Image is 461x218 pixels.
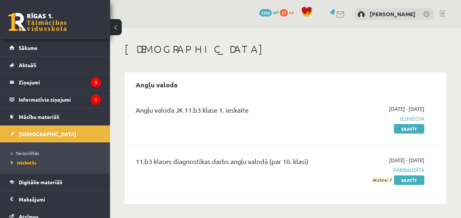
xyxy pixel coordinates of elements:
[91,95,101,105] i: 1
[10,108,101,125] a: Mācību materiāli
[10,191,101,208] a: Maksājumi
[370,10,416,18] a: [PERSON_NAME]
[394,124,424,134] a: Skatīt
[389,105,424,113] span: [DATE] - [DATE]
[19,62,36,68] span: Aktuāli
[19,191,101,208] legend: Maksājumi
[8,13,67,31] a: Rīgas 1. Tālmācības vidusskola
[280,9,297,15] a: 77 xp
[10,74,101,91] a: Ziņojumi3
[19,179,62,185] span: Digitālie materiāli
[128,76,185,93] h2: Angļu valoda
[273,9,279,15] span: mP
[11,150,103,156] a: Neizpildītās
[336,115,424,123] span: Iesniegta
[136,105,325,119] div: Angļu valoda JK 11.b3 klase 1. ieskaite
[19,113,59,120] span: Mācību materiāli
[259,9,279,15] a: 1393 mP
[11,159,103,166] a: Izlabotās
[394,175,424,185] a: Skatīt
[19,91,101,108] legend: Informatīvie ziņojumi
[358,11,365,18] img: Linda Švagre
[11,160,37,166] span: Izlabotās
[372,176,393,184] span: Atzīme: 7
[259,9,272,17] span: 1393
[91,77,101,87] i: 3
[389,156,424,164] span: [DATE] - [DATE]
[10,126,101,142] a: [DEMOGRAPHIC_DATA]
[10,39,101,56] a: Sākums
[19,74,101,91] legend: Ziņojumi
[10,91,101,108] a: Informatīvie ziņojumi1
[280,9,288,17] span: 77
[10,174,101,190] a: Digitālie materiāli
[19,44,37,51] span: Sākums
[336,166,424,174] span: Pārbaudīta
[136,156,325,170] div: 11.b3 klases diagnostikas darbs angļu valodā (par 10. klasi)
[19,131,76,137] span: [DEMOGRAPHIC_DATA]
[289,9,294,15] span: xp
[11,150,39,156] span: Neizpildītās
[125,43,446,55] h1: [DEMOGRAPHIC_DATA]
[10,57,101,73] a: Aktuāli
